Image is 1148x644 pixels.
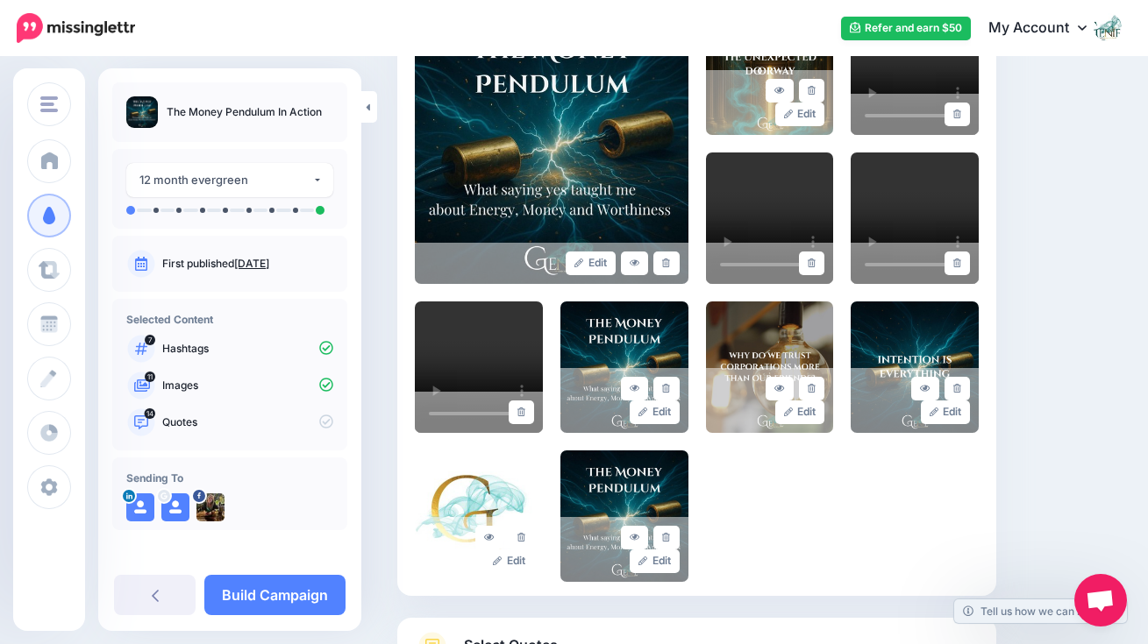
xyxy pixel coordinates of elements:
img: 53550aa009ec36ae675bfb98c78b9464_large.jpg [560,450,688,582]
p: Hashtags [162,341,333,357]
div: 12 month evergreen [139,170,312,190]
h4: Selected Content [126,313,333,326]
p: Quotes [162,414,333,430]
img: Missinglettr [17,13,135,43]
img: user_default_image.png [126,493,154,521]
p: Images [162,378,333,393]
a: Edit [630,549,680,573]
button: 12 month evergreen [126,163,333,197]
a: Edit [775,400,825,424]
img: c2b656d4313855573363c159960ecc21_large.jpg [415,4,688,284]
a: Refer and earn $50 [841,17,971,40]
a: Edit [630,400,680,424]
img: KFJB2GT70HS3C8LQ237ZV4HDQ6PT4T85_large.jpg [706,301,834,433]
div: Open chat [1074,574,1127,626]
img: 9RYZ1C2C2GIYGKVMX5ESFQDZ40SKDWPF_large.jpg [851,301,979,433]
a: Tell us how we can improve [954,599,1127,623]
img: c2b656d4313855573363c159960ecc21_thumb.jpg [126,96,158,128]
img: 19741fc66d75bf9b28b89da2aa0e0c67_large.jpg [415,450,543,582]
span: 11 [145,372,155,382]
a: [DATE] [234,257,269,270]
span: 7 [145,335,155,345]
a: Edit [921,400,971,424]
a: My Account [971,7,1122,50]
p: First published [162,256,333,272]
span: 14 [145,408,156,419]
a: Edit [484,549,534,573]
img: user_default_image.png [161,493,189,521]
img: menu.png [40,96,58,112]
p: The Money Pendulum In Action [167,103,322,121]
img: 7OX0GND470HI1B5URNTAT6YCJLATST4Q_large.jpg [706,4,834,135]
a: Edit [775,103,825,126]
a: Edit [566,251,616,275]
h4: Sending To [126,471,333,485]
img: 310675844_504912511648186_729077296687971076_n-bsa145542.jpg [196,493,225,521]
img: 6P5NIXW3IHDU3KYRPKGIOJMFMX416I02_large.jpg [560,301,688,433]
